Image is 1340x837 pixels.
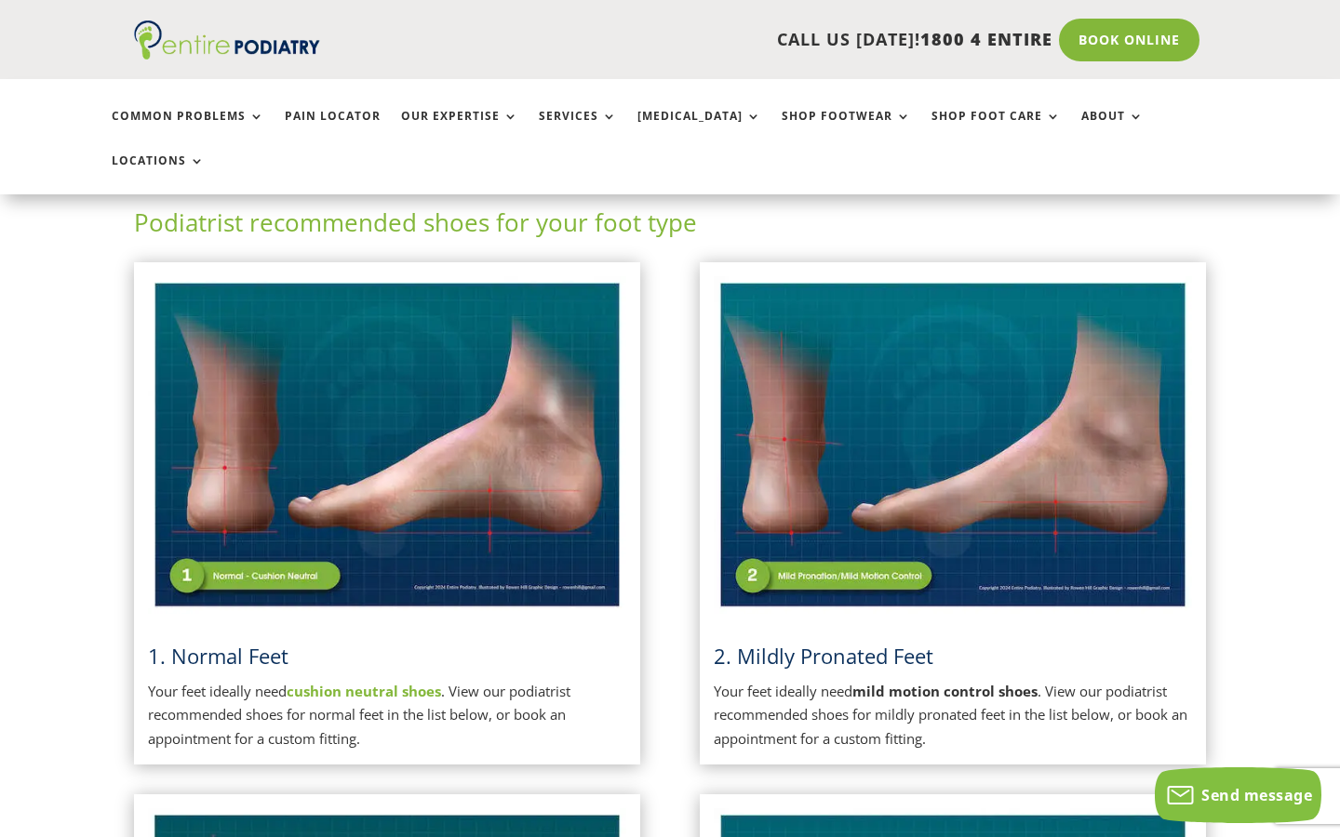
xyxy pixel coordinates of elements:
[714,642,933,670] span: 2. Mildly Pronated Feet
[852,682,1038,700] strong: mild motion control shoes
[134,20,320,60] img: logo (1)
[539,110,617,150] a: Services
[782,110,911,150] a: Shop Footwear
[148,680,626,751] p: Your feet ideally need . View our podiatrist recommended shoes for normal feet in the list below,...
[148,276,626,614] img: Normal Feet - View Podiatrist Recommended Cushion Neutral Shoes
[920,28,1052,50] span: 1800 4 ENTIRE
[112,110,264,150] a: Common Problems
[931,110,1061,150] a: Shop Foot Care
[148,642,288,670] a: 1. Normal Feet
[381,28,1052,52] p: CALL US [DATE]!
[637,110,761,150] a: [MEDICAL_DATA]
[287,682,441,700] a: cushion neutral shoes
[134,45,320,63] a: Entire Podiatry
[1081,110,1144,150] a: About
[1059,19,1199,61] a: Book Online
[134,206,1206,248] h2: Podiatrist recommended shoes for your foot type
[1155,767,1321,823] button: Send message
[401,110,518,150] a: Our Expertise
[112,154,205,194] a: Locations
[714,680,1192,751] p: Your feet ideally need . View our podiatrist recommended shoes for mildly pronated feet in the li...
[714,276,1192,614] img: Mildly Pronated Feet - View Podiatrist Recommended Mild Motion Control Shoes
[1201,785,1312,805] span: Send message
[285,110,381,150] a: Pain Locator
